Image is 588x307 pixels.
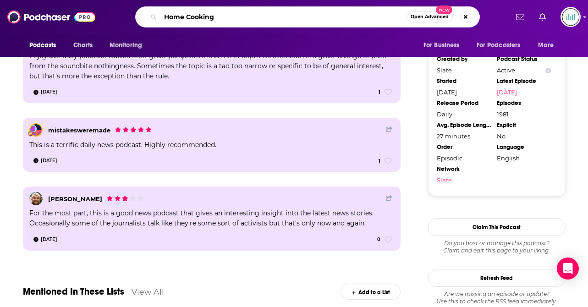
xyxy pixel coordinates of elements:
span: 0 [377,236,380,244]
a: Slate [437,176,491,184]
div: Explicit [497,121,551,129]
button: open menu [532,37,565,54]
span: For Podcasters [477,39,521,52]
span: [DATE] [41,235,57,244]
button: Refresh Feed [428,269,566,287]
a: Show notifications dropdown [512,9,528,25]
div: Search podcasts, credits, & more... [135,6,480,27]
img: User Badge Icon [27,131,33,137]
a: Joel [48,195,102,203]
button: open menu [417,37,471,54]
div: For the most part, this is a good news podcast that gives an interesting insight into the latest ... [29,208,395,228]
span: Podcasts [29,39,56,52]
div: [DATE] [437,88,491,96]
div: Add to a List [341,284,401,300]
span: More [538,39,554,52]
div: Active [497,66,551,74]
img: Joel [29,192,43,205]
span: 1 [379,157,380,165]
button: open menu [103,37,154,54]
img: mistakesweremade [30,124,42,136]
span: Open Advanced [411,15,449,19]
div: Open Intercom Messenger [557,258,579,280]
div: Podcast Status [497,55,551,63]
div: Episodes [497,99,551,107]
span: Charts [73,39,93,52]
span: Monitoring [110,39,142,52]
button: Claim This Podcast [428,218,566,236]
input: Search podcasts, credits, & more... [160,10,407,24]
div: Started [437,77,491,85]
div: Claim and edit this page to your liking. [428,240,566,254]
div: Order [437,143,491,151]
a: View All [132,287,164,296]
a: Share Button [386,194,392,201]
div: Network [437,165,491,173]
span: [DATE] [41,156,57,165]
span: For Business [423,39,460,52]
div: Release Period [437,99,491,107]
button: Open AdvancedNew [407,11,453,22]
img: User Profile [561,7,581,27]
div: Created by [437,55,491,63]
div: No [497,132,551,140]
span: [DATE] [41,88,57,97]
button: open menu [23,37,68,54]
a: Share Button [386,126,392,132]
a: [DATE] [497,88,551,96]
div: Joel's Rating: 3 out of 5 [106,193,144,204]
a: Oct 5th, 2020 [29,157,61,164]
a: mistakesweremade [48,126,110,134]
div: 27 minutes [437,132,491,140]
a: Charts [67,37,99,54]
button: Show profile menu [561,7,581,27]
img: Podchaser - Follow, Share and Rate Podcasts [7,8,95,26]
a: Jul 28th, 2022 [29,236,61,243]
div: Daily [437,110,491,118]
div: Latest Episode [497,77,551,85]
a: Apr 27th, 2020 [29,88,61,96]
div: This is a terrific daily news podcast. Highly recommended. [29,140,395,150]
button: Show Info [545,67,551,74]
a: Show notifications dropdown [535,9,550,25]
div: 1981 [497,110,551,118]
div: Language [497,143,551,151]
span: New [436,5,452,14]
span: Do you host or manage this podcast? [428,240,566,247]
button: open menu [471,37,534,54]
div: Are we missing an episode or update? Use this to check the RSS feed immediately. [428,291,566,305]
div: Episodic [437,154,491,162]
div: Avg. Episode Length [437,121,491,129]
div: English [497,154,551,162]
a: Mentioned In These Lists [23,286,124,297]
span: 1 [379,88,380,97]
div: Slate [437,66,491,74]
span: Logged in as podglomerate [561,7,581,27]
div: mistakesweremade's Rating: 5 out of 5 [114,125,152,136]
div: Enjoyable daily podcast. Guests offer great perspective and the in-depth conversation is a great ... [29,51,395,81]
